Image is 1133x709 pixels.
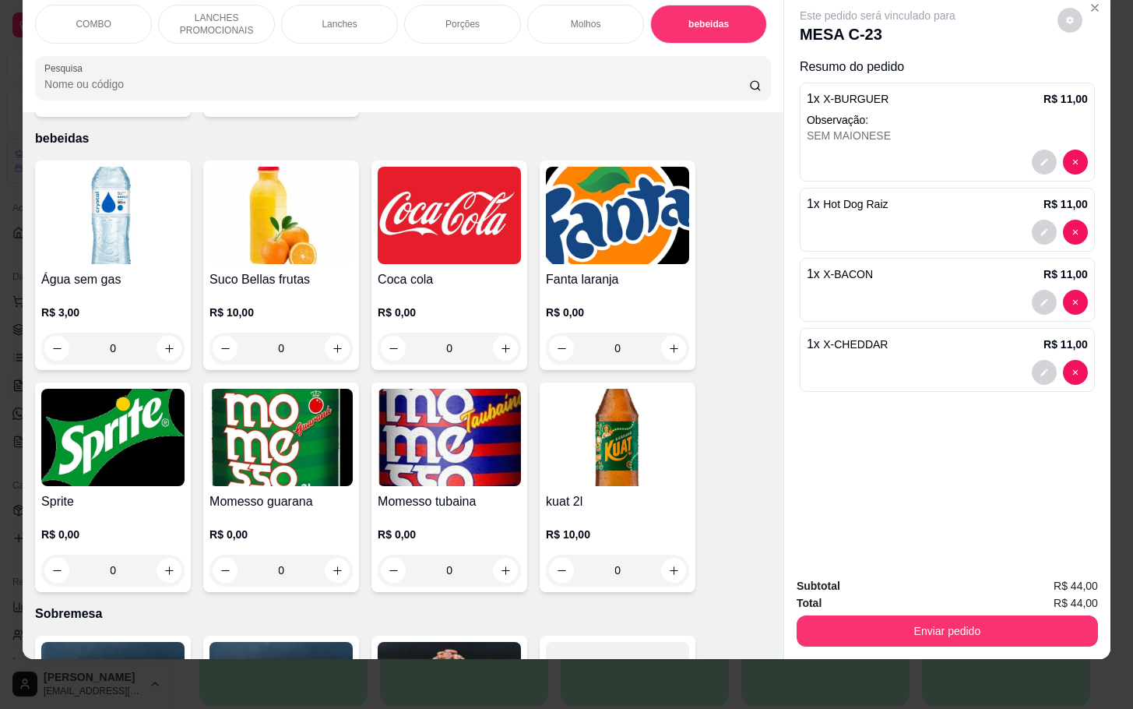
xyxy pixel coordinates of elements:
[1032,220,1057,245] button: decrease-product-quantity
[157,336,181,361] button: increase-product-quantity
[546,167,689,264] img: product-image
[35,129,771,148] p: bebeidas
[1054,594,1098,612] span: R$ 44,00
[378,167,521,264] img: product-image
[1063,220,1088,245] button: decrease-product-quantity
[378,527,521,542] p: R$ 0,00
[445,18,480,30] p: Porções
[807,128,1088,143] div: SEM MAIONESE
[807,335,888,354] p: 1 x
[76,18,111,30] p: COMBO
[1032,150,1057,175] button: decrease-product-quantity
[1032,360,1057,385] button: decrease-product-quantity
[378,389,521,486] img: product-image
[378,270,521,289] h4: Coca cola
[41,167,185,264] img: product-image
[1032,290,1057,315] button: decrease-product-quantity
[800,8,955,23] p: Este pedido será vinculado para
[41,389,185,486] img: product-image
[209,492,353,511] h4: Momesso guarana
[546,389,689,486] img: product-image
[688,18,729,30] p: bebeidas
[1063,360,1088,385] button: decrease-product-quantity
[797,597,822,609] strong: Total
[41,492,185,511] h4: Sprite
[1054,577,1098,594] span: R$ 44,00
[171,12,262,37] p: LANCHES PROMOCIONAIS
[661,558,686,583] button: increase-product-quantity
[797,580,840,592] strong: Subtotal
[41,527,185,542] p: R$ 0,00
[797,616,1098,647] button: Enviar pedido
[1063,290,1088,315] button: decrease-product-quantity
[823,338,888,351] span: X-CHEDDAR
[546,270,689,289] h4: Fanta laranja
[1063,150,1088,175] button: decrease-product-quantity
[1043,91,1088,107] p: R$ 11,00
[35,605,771,623] p: Sobremesa
[378,305,521,320] p: R$ 0,00
[807,265,873,284] p: 1 x
[209,167,353,264] img: product-image
[807,112,1088,128] p: Observação:
[209,389,353,486] img: product-image
[546,527,689,542] p: R$ 10,00
[213,336,238,361] button: decrease-product-quantity
[1043,266,1088,282] p: R$ 11,00
[823,268,873,280] span: X-BACON
[800,23,955,45] p: MESA C-23
[41,270,185,289] h4: Água sem gas
[546,305,689,320] p: R$ 0,00
[807,90,888,108] p: 1 x
[823,198,888,210] span: Hot Dog Raiz
[823,93,888,105] span: X-BURGUER
[322,18,357,30] p: Lanches
[325,336,350,361] button: increase-product-quantity
[1043,196,1088,212] p: R$ 11,00
[571,18,601,30] p: Molhos
[807,195,888,213] p: 1 x
[378,492,521,511] h4: Momesso tubaina
[209,270,353,289] h4: Suco Bellas frutas
[1057,8,1082,33] button: decrease-product-quantity
[41,305,185,320] p: R$ 3,00
[546,492,689,511] h4: kuat 2l
[44,336,69,361] button: decrease-product-quantity
[209,527,353,542] p: R$ 0,00
[44,76,749,92] input: Pesquisa
[1043,337,1088,352] p: R$ 11,00
[800,58,1095,76] p: Resumo do pedido
[44,62,88,75] label: Pesquisa
[209,305,353,320] p: R$ 10,00
[549,558,574,583] button: decrease-product-quantity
